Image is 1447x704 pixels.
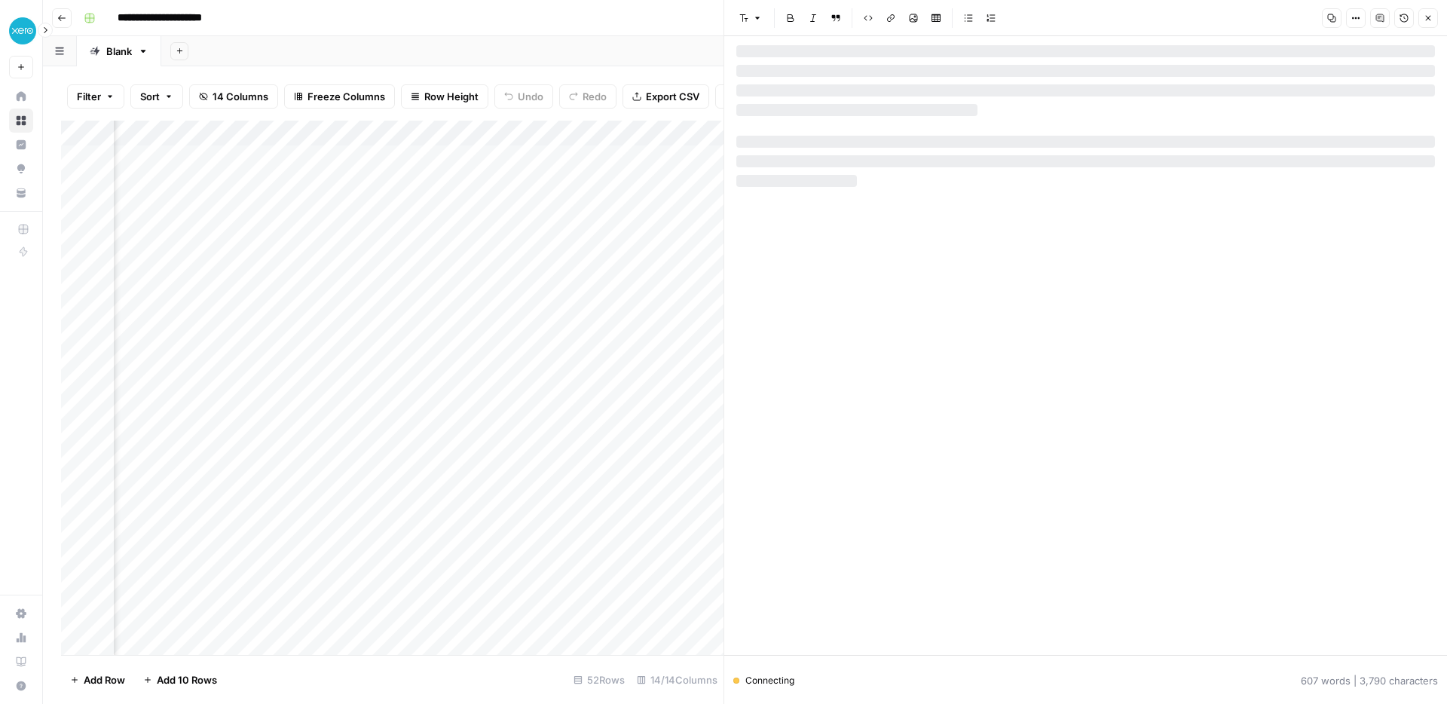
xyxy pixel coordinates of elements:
[189,84,278,109] button: 14 Columns
[130,84,183,109] button: Sort
[9,17,36,44] img: XeroOps Logo
[1301,673,1438,688] div: 607 words | 3,790 characters
[494,84,553,109] button: Undo
[631,668,723,692] div: 14/14 Columns
[106,44,132,59] div: Blank
[9,157,33,181] a: Opportunities
[77,89,101,104] span: Filter
[646,89,699,104] span: Export CSV
[77,36,161,66] a: Blank
[9,109,33,133] a: Browse
[134,668,226,692] button: Add 10 Rows
[67,84,124,109] button: Filter
[9,601,33,626] a: Settings
[61,668,134,692] button: Add Row
[157,672,217,687] span: Add 10 Rows
[518,89,543,104] span: Undo
[9,674,33,698] button: Help + Support
[424,89,479,104] span: Row Height
[9,181,33,205] a: Your Data
[567,668,631,692] div: 52 Rows
[583,89,607,104] span: Redo
[9,650,33,674] a: Learning Hub
[9,84,33,109] a: Home
[9,12,33,50] button: Workspace: XeroOps
[284,84,395,109] button: Freeze Columns
[559,84,616,109] button: Redo
[84,672,125,687] span: Add Row
[401,84,488,109] button: Row Height
[733,674,794,687] div: Connecting
[213,89,268,104] span: 14 Columns
[9,133,33,157] a: Insights
[307,89,385,104] span: Freeze Columns
[623,84,709,109] button: Export CSV
[9,626,33,650] a: Usage
[140,89,160,104] span: Sort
